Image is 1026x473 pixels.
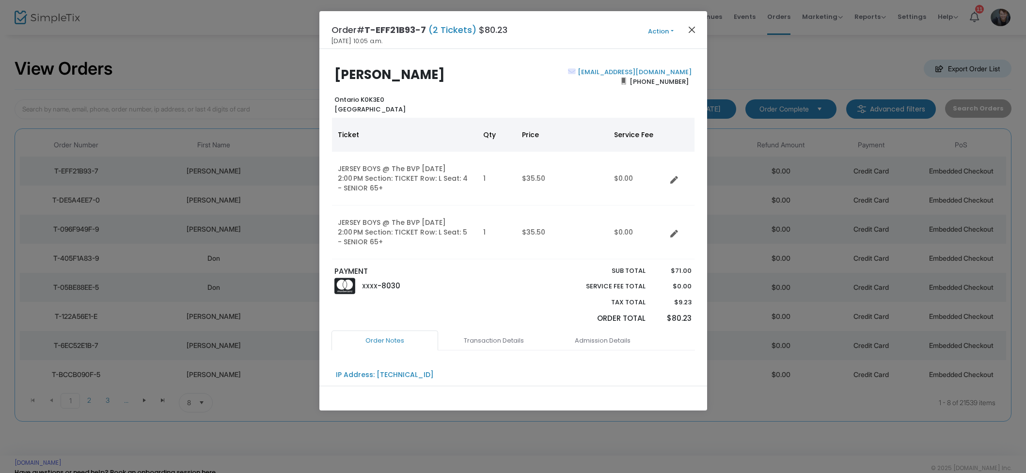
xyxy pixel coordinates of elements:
[564,266,646,276] p: Sub total
[477,205,516,259] td: 1
[336,370,434,380] div: IP Address: [TECHNICAL_ID]
[477,118,516,152] th: Qty
[655,313,692,324] p: $80.23
[564,313,646,324] p: Order Total
[331,23,507,36] h4: Order# $80.23
[332,118,695,259] div: Data table
[364,24,426,36] span: T-EFF21B93-7
[332,118,477,152] th: Ticket
[550,331,656,351] a: Admission Details
[334,266,508,277] p: PAYMENT
[477,152,516,205] td: 1
[632,26,690,37] button: Action
[334,66,445,83] b: [PERSON_NAME]
[378,281,400,291] span: -8030
[655,266,692,276] p: $71.00
[655,298,692,307] p: $9.23
[685,23,698,36] button: Close
[332,205,477,259] td: JERSEY BOYS @ The BVP [DATE] 2:00 PM Section: TICKET Row: L Seat: 5 - SENIOR 65+
[516,118,608,152] th: Price
[426,24,479,36] span: (2 Tickets)
[332,152,477,205] td: JERSEY BOYS @ The BVP [DATE] 2:00 PM Section: TICKET Row: L Seat: 4 - SENIOR 65+
[576,67,692,77] a: [EMAIL_ADDRESS][DOMAIN_NAME]
[331,331,438,351] a: Order Notes
[516,205,608,259] td: $35.50
[608,152,666,205] td: $0.00
[334,95,406,114] b: Ontario K0K3E0 [GEOGRAPHIC_DATA]
[655,282,692,291] p: $0.00
[564,282,646,291] p: Service Fee Total
[441,331,547,351] a: Transaction Details
[564,298,646,307] p: Tax Total
[331,36,382,46] span: [DATE] 10:05 a.m.
[362,282,378,290] span: XXXX
[608,205,666,259] td: $0.00
[626,74,692,89] span: [PHONE_NUMBER]
[608,118,666,152] th: Service Fee
[516,152,608,205] td: $35.50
